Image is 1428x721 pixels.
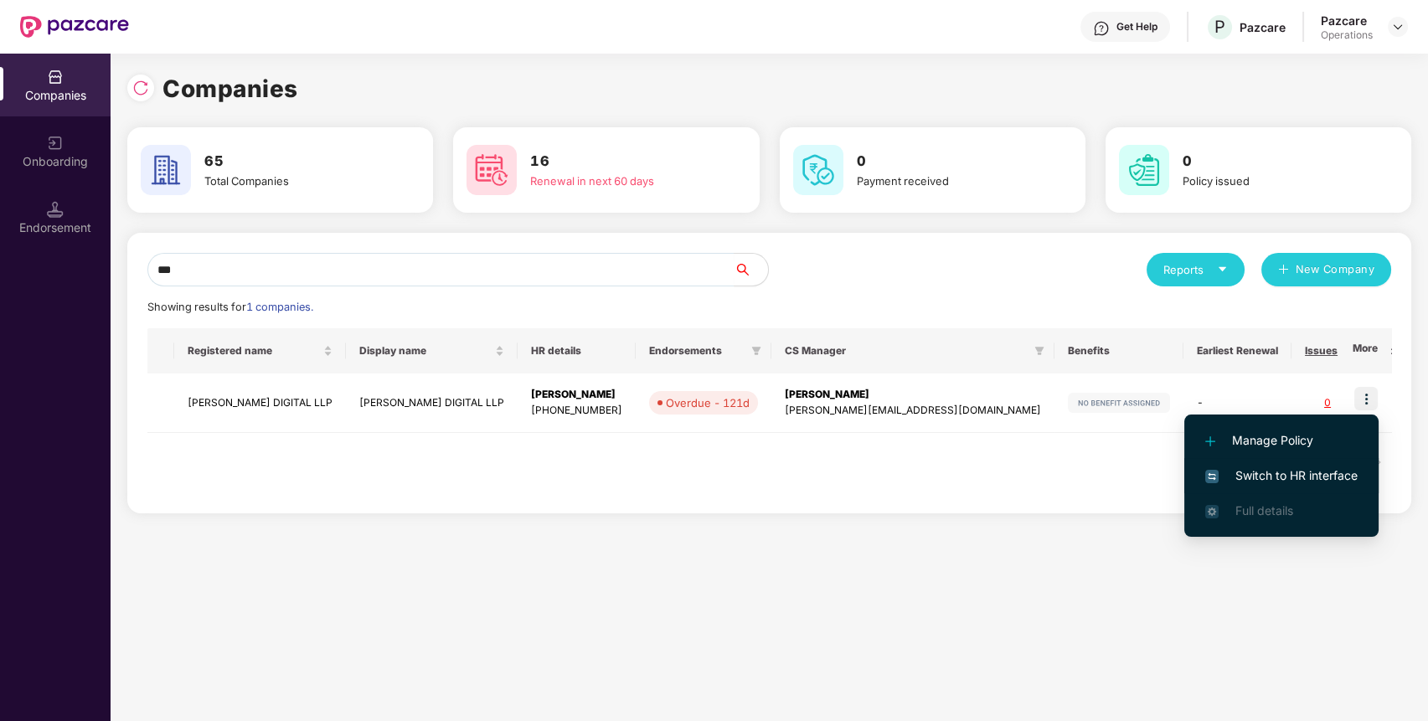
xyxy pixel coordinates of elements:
[1291,328,1364,373] th: Issues
[1054,328,1183,373] th: Benefits
[246,301,313,313] span: 1 companies.
[1296,261,1375,278] span: New Company
[1354,387,1378,410] img: icon
[47,135,64,152] img: svg+xml;base64,PHN2ZyB3aWR0aD0iMjAiIGhlaWdodD0iMjAiIHZpZXdCb3g9IjAgMCAyMCAyMCIgZmlsbD0ibm9uZSIgeG...
[785,403,1041,419] div: [PERSON_NAME][EMAIL_ADDRESS][DOMAIN_NAME]
[1116,20,1157,33] div: Get Help
[530,151,712,173] h3: 16
[518,328,636,373] th: HR details
[1305,344,1338,358] span: Issues
[1321,13,1373,28] div: Pazcare
[346,328,518,373] th: Display name
[132,80,149,96] img: svg+xml;base64,PHN2ZyBpZD0iUmVsb2FkLTMyeDMyIiB4bWxucz0iaHR0cDovL3d3dy53My5vcmcvMjAwMC9zdmciIHdpZH...
[204,173,386,189] div: Total Companies
[1321,28,1373,42] div: Operations
[174,373,346,433] td: [PERSON_NAME] DIGITAL LLP
[793,145,843,195] img: svg+xml;base64,PHN2ZyB4bWxucz0iaHR0cDovL3d3dy53My5vcmcvMjAwMC9zdmciIHdpZHRoPSI2MCIgaGVpZ2h0PSI2MC...
[47,201,64,218] img: svg+xml;base64,PHN2ZyB3aWR0aD0iMTQuNSIgaGVpZ2h0PSIxNC41IiB2aWV3Qm94PSIwIDAgMTYgMTYiIGZpbGw9Im5vbm...
[748,341,765,361] span: filter
[1217,264,1228,275] span: caret-down
[1183,173,1364,189] div: Policy issued
[1205,470,1219,483] img: svg+xml;base64,PHN2ZyB4bWxucz0iaHR0cDovL3d3dy53My5vcmcvMjAwMC9zdmciIHdpZHRoPSIxNiIgaGVpZ2h0PSIxNi...
[1261,253,1391,286] button: plusNew Company
[1305,395,1350,411] div: 0
[359,344,492,358] span: Display name
[1183,373,1291,433] td: -
[1093,20,1110,37] img: svg+xml;base64,PHN2ZyBpZD0iSGVscC0zMngzMiIgeG1sbnM9Imh0dHA6Ly93d3cudzMub3JnLzIwMDAvc3ZnIiB3aWR0aD...
[1205,431,1358,450] span: Manage Policy
[174,328,346,373] th: Registered name
[20,16,129,38] img: New Pazcare Logo
[1183,151,1364,173] h3: 0
[188,344,320,358] span: Registered name
[751,346,761,356] span: filter
[857,151,1039,173] h3: 0
[141,145,191,195] img: svg+xml;base64,PHN2ZyB4bWxucz0iaHR0cDovL3d3dy53My5vcmcvMjAwMC9zdmciIHdpZHRoPSI2MCIgaGVpZ2h0PSI2MC...
[1163,261,1228,278] div: Reports
[1119,145,1169,195] img: svg+xml;base64,PHN2ZyB4bWxucz0iaHR0cDovL3d3dy53My5vcmcvMjAwMC9zdmciIHdpZHRoPSI2MCIgaGVpZ2h0PSI2MC...
[1339,328,1391,373] th: More
[1205,505,1219,518] img: svg+xml;base64,PHN2ZyB4bWxucz0iaHR0cDovL3d3dy53My5vcmcvMjAwMC9zdmciIHdpZHRoPSIxNi4zNjMiIGhlaWdodD...
[734,263,768,276] span: search
[1391,20,1405,33] img: svg+xml;base64,PHN2ZyBpZD0iRHJvcGRvd24tMzJ4MzIiIHhtbG5zPSJodHRwOi8vd3d3LnczLm9yZy8yMDAwL3N2ZyIgd2...
[1214,17,1225,37] span: P
[1278,264,1289,277] span: plus
[47,69,64,85] img: svg+xml;base64,PHN2ZyBpZD0iQ29tcGFuaWVzIiB4bWxucz0iaHR0cDovL3d3dy53My5vcmcvMjAwMC9zdmciIHdpZHRoPS...
[530,173,712,189] div: Renewal in next 60 days
[1205,436,1215,446] img: svg+xml;base64,PHN2ZyB4bWxucz0iaHR0cDovL3d3dy53My5vcmcvMjAwMC9zdmciIHdpZHRoPSIxMi4yMDEiIGhlaWdodD...
[1031,341,1048,361] span: filter
[1183,328,1291,373] th: Earliest Renewal
[531,403,622,419] div: [PHONE_NUMBER]
[162,70,298,107] h1: Companies
[531,387,622,403] div: [PERSON_NAME]
[1205,466,1358,485] span: Switch to HR interface
[666,394,750,411] div: Overdue - 121d
[1240,19,1286,35] div: Pazcare
[147,301,313,313] span: Showing results for
[346,373,518,433] td: [PERSON_NAME] DIGITAL LLP
[785,344,1028,358] span: CS Manager
[785,387,1041,403] div: [PERSON_NAME]
[204,151,386,173] h3: 65
[1034,346,1044,356] span: filter
[857,173,1039,189] div: Payment received
[1235,503,1293,518] span: Full details
[649,344,745,358] span: Endorsements
[1068,393,1170,413] img: svg+xml;base64,PHN2ZyB4bWxucz0iaHR0cDovL3d3dy53My5vcmcvMjAwMC9zdmciIHdpZHRoPSIxMjIiIGhlaWdodD0iMj...
[467,145,517,195] img: svg+xml;base64,PHN2ZyB4bWxucz0iaHR0cDovL3d3dy53My5vcmcvMjAwMC9zdmciIHdpZHRoPSI2MCIgaGVpZ2h0PSI2MC...
[734,253,769,286] button: search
